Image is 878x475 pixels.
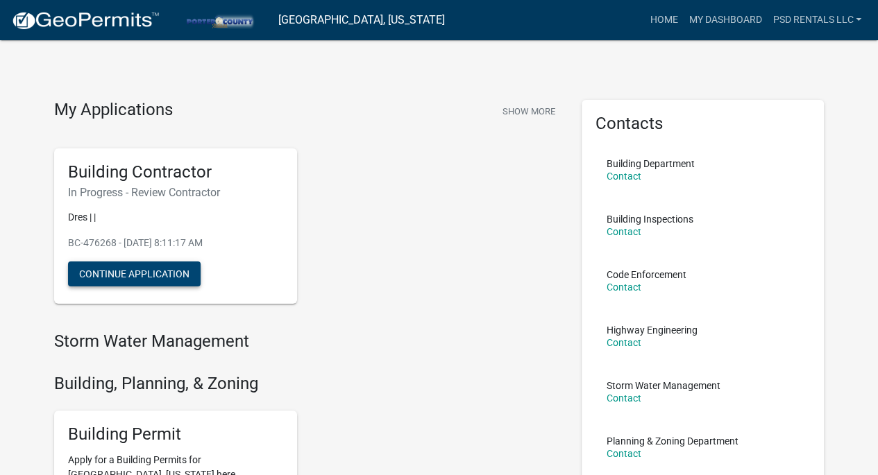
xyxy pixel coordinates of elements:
a: Contact [607,392,641,404]
button: Show More [497,100,561,123]
h4: Building, Planning, & Zoning [54,374,561,394]
h6: In Progress - Review Contractor [68,186,283,199]
p: Building Inspections [607,214,693,224]
a: Contact [607,282,641,293]
a: PSD Rentals LLC [767,7,867,33]
h5: Contacts [596,114,811,134]
img: Porter County, Indiana [171,10,267,29]
a: Home [644,7,683,33]
p: Highway Engineering [607,325,698,335]
a: Contact [607,226,641,237]
a: Contact [607,337,641,348]
h5: Building Contractor [68,162,283,182]
a: Contact [607,171,641,182]
p: Storm Water Management [607,381,720,390]
p: BC-476268 - [DATE] 8:11:17 AM [68,236,283,250]
a: My Dashboard [683,7,767,33]
a: Contact [607,448,641,459]
p: Dres | | [68,210,283,225]
h5: Building Permit [68,424,283,444]
a: [GEOGRAPHIC_DATA], [US_STATE] [278,8,445,32]
p: Building Department [607,159,695,169]
button: Continue Application [68,261,201,286]
h4: My Applications [54,100,173,121]
p: Code Enforcement [607,270,686,279]
h4: Storm Water Management [54,331,561,352]
p: Planning & Zoning Department [607,436,738,446]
